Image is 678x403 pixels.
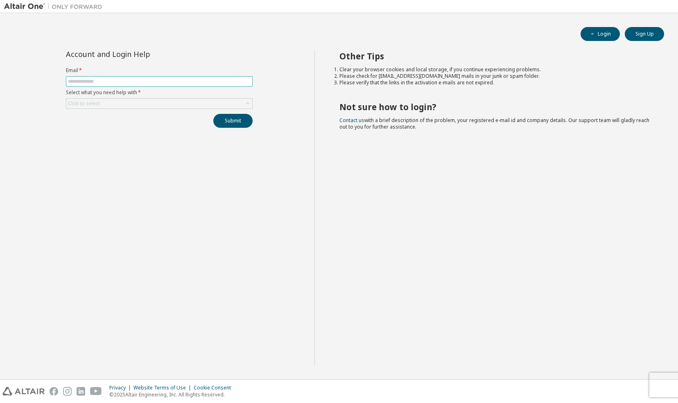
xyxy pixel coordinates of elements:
[90,387,102,396] img: youtube.svg
[133,385,194,391] div: Website Terms of Use
[2,387,45,396] img: altair_logo.svg
[109,391,236,398] p: © 2025 Altair Engineering, Inc. All Rights Reserved.
[77,387,85,396] img: linkedin.svg
[339,66,650,73] li: Clear your browser cookies and local storage, if you continue experiencing problems.
[625,27,664,41] button: Sign Up
[109,385,133,391] div: Privacy
[339,102,650,112] h2: Not sure how to login?
[63,387,72,396] img: instagram.svg
[213,114,253,128] button: Submit
[4,2,106,11] img: Altair One
[66,89,253,96] label: Select what you need help with
[66,51,215,57] div: Account and Login Help
[339,73,650,79] li: Please check for [EMAIL_ADDRESS][DOMAIN_NAME] mails in your junk or spam folder.
[68,100,100,107] div: Click to select
[50,387,58,396] img: facebook.svg
[194,385,236,391] div: Cookie Consent
[339,117,364,124] a: Contact us
[339,51,650,61] h2: Other Tips
[66,67,253,74] label: Email
[339,117,649,130] span: with a brief description of the problem, your registered e-mail id and company details. Our suppo...
[66,99,252,109] div: Click to select
[339,79,650,86] li: Please verify that the links in the activation e-mails are not expired.
[581,27,620,41] button: Login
